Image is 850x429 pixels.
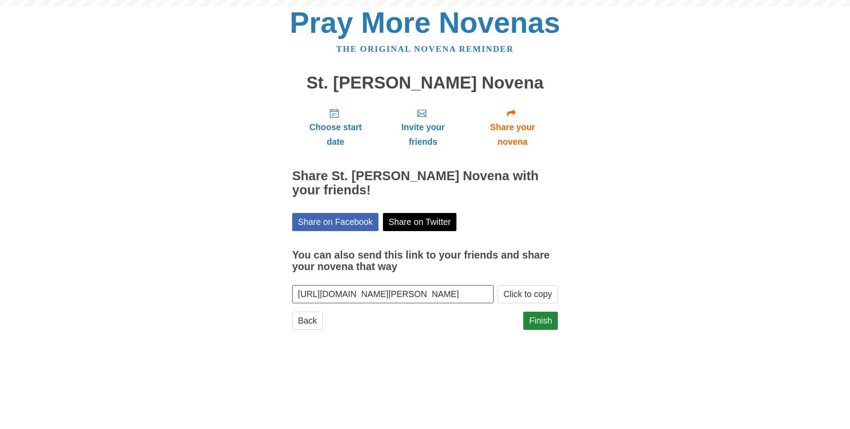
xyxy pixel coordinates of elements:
[383,213,457,231] a: Share on Twitter
[301,120,370,149] span: Choose start date
[292,312,323,330] a: Back
[476,120,549,149] span: Share your novena
[290,6,560,39] a: Pray More Novenas
[523,312,558,330] a: Finish
[292,250,558,272] h3: You can also send this link to your friends and share your novena that way
[292,73,558,93] h1: St. [PERSON_NAME] Novena
[336,44,514,54] a: The original novena reminder
[379,101,467,154] a: Invite your friends
[292,169,558,197] h2: Share St. [PERSON_NAME] Novena with your friends!
[292,213,379,231] a: Share on Facebook
[467,101,558,154] a: Share your novena
[292,101,379,154] a: Choose start date
[388,120,458,149] span: Invite your friends
[498,285,558,303] button: Click to copy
